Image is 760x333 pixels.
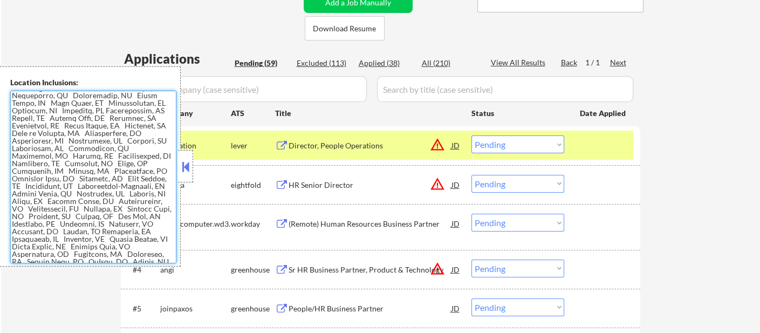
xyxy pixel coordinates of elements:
[297,58,351,69] div: Excluded (113)
[124,52,231,65] div: Applications
[10,77,176,88] div: Location Inclusions:
[133,264,152,275] div: #4
[231,219,275,229] div: workday
[289,264,451,275] div: Sr HR Business Partner, Product & Technology
[231,264,275,275] div: greenhouse
[561,57,578,68] div: Back
[305,16,385,40] button: Download Resume
[580,108,627,119] div: Date Applied
[430,176,445,192] button: warning_amber
[289,219,451,229] div: (Remote) Human Resources Business Partner
[231,140,275,151] div: lever
[160,264,231,275] div: angi
[450,175,461,194] div: JD
[377,76,633,102] input: Search by title (case sensitive)
[359,58,413,69] div: Applied (38)
[231,108,275,119] div: ATS
[160,140,231,151] div: fieldnation
[124,76,367,102] input: Search by company (case sensitive)
[235,58,289,69] div: Pending (59)
[491,57,549,68] div: View All Results
[231,180,275,191] div: eightfold
[585,57,610,68] div: 1 / 1
[160,180,231,191] div: nttdata
[430,261,445,276] button: warning_amber
[610,57,627,68] div: Next
[289,303,451,314] div: People/HR Business Partner
[133,303,152,314] div: #5
[160,219,231,240] div: harriscomputer.wd3.htn
[289,180,451,191] div: HR Senior Director
[450,214,461,233] div: JD
[289,140,451,151] div: Director, People Operations
[160,108,231,119] div: Company
[160,303,231,314] div: joinpaxos
[422,58,476,69] div: All (210)
[450,135,461,155] div: JD
[450,260,461,279] div: JD
[231,303,275,314] div: greenhouse
[471,103,564,123] div: Status
[430,137,445,152] button: warning_amber
[275,108,461,119] div: Title
[450,298,461,318] div: JD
